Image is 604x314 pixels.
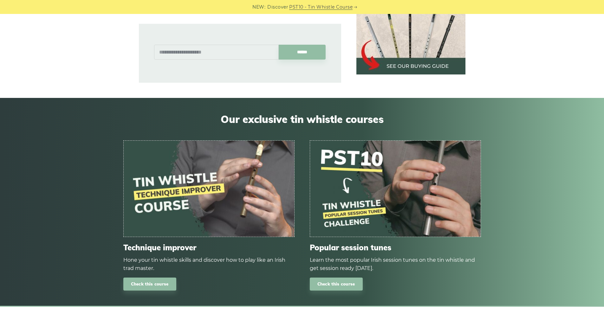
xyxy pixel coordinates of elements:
span: NEW: [252,3,265,11]
span: Our exclusive tin whistle courses [123,113,481,125]
span: Technique improver [123,243,295,252]
img: tin-whistle-course [124,141,294,237]
span: Discover [267,3,288,11]
div: Learn the most popular Irish session tunes on the tin whistle and get session ready [DATE]. [310,256,481,272]
span: Popular session tunes [310,243,481,252]
a: Check this course [310,278,363,291]
a: PST10 - Tin Whistle Course [289,3,353,11]
div: Hone your tin whistle skills and discover how to play like an Irish trad master. [123,256,295,272]
a: Check this course [123,278,176,291]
